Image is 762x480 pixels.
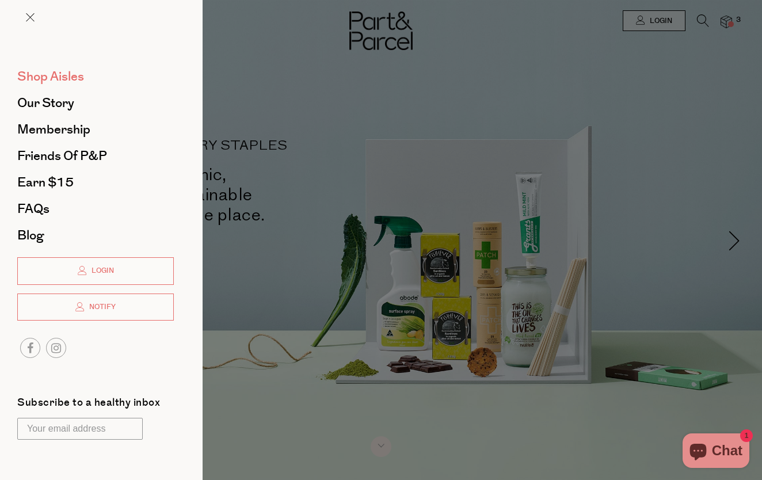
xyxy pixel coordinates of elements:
[17,97,174,109] a: Our Story
[89,266,114,276] span: Login
[17,123,174,136] a: Membership
[17,150,174,162] a: Friends of P&P
[17,200,49,218] span: FAQs
[17,147,107,165] span: Friends of P&P
[17,398,160,412] label: Subscribe to a healthy inbox
[17,294,174,321] a: Notify
[17,67,84,86] span: Shop Aisles
[679,433,753,471] inbox-online-store-chat: Shopify online store chat
[17,418,143,440] input: Your email address
[17,120,90,139] span: Membership
[17,257,174,285] a: Login
[86,302,116,312] span: Notify
[17,203,174,215] a: FAQs
[17,173,74,192] span: Earn $15
[17,226,44,245] span: Blog
[17,176,174,189] a: Earn $15
[17,94,74,112] span: Our Story
[17,229,174,242] a: Blog
[17,70,174,83] a: Shop Aisles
